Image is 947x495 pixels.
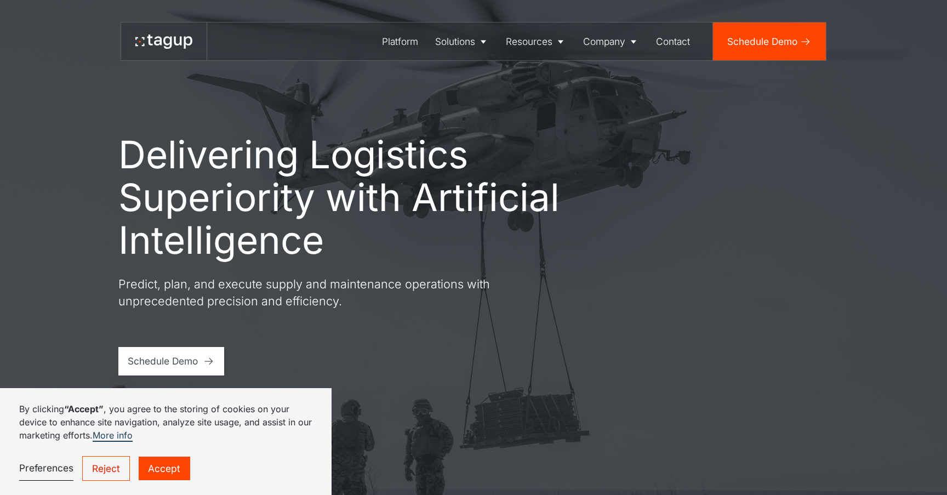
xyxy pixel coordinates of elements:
[374,22,426,60] a: Platform
[19,402,313,442] p: By clicking , you agree to the storing of cookies on your device to enhance site navigation, anal...
[82,456,130,481] a: Reject
[506,35,552,49] div: Resources
[64,403,104,414] strong: “Accept”
[575,22,648,60] a: Company
[583,35,625,49] div: Company
[426,22,497,60] a: Solutions
[656,35,690,49] div: Contact
[19,456,73,480] a: Preferences
[93,430,133,442] a: More info
[713,22,826,60] a: Schedule Demo
[498,22,575,60] a: Resources
[139,457,190,480] a: Accept
[648,22,698,60] a: Contact
[382,35,418,49] div: Platform
[435,35,475,49] div: Solutions
[128,354,198,368] div: Schedule Demo
[118,134,579,261] h1: Delivering Logistics Superiority with Artificial Intelligence
[118,276,513,309] p: Predict, plan, and execute supply and maintenance operations with unprecedented precision and eff...
[118,347,224,375] a: Schedule Demo
[727,35,797,49] div: Schedule Demo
